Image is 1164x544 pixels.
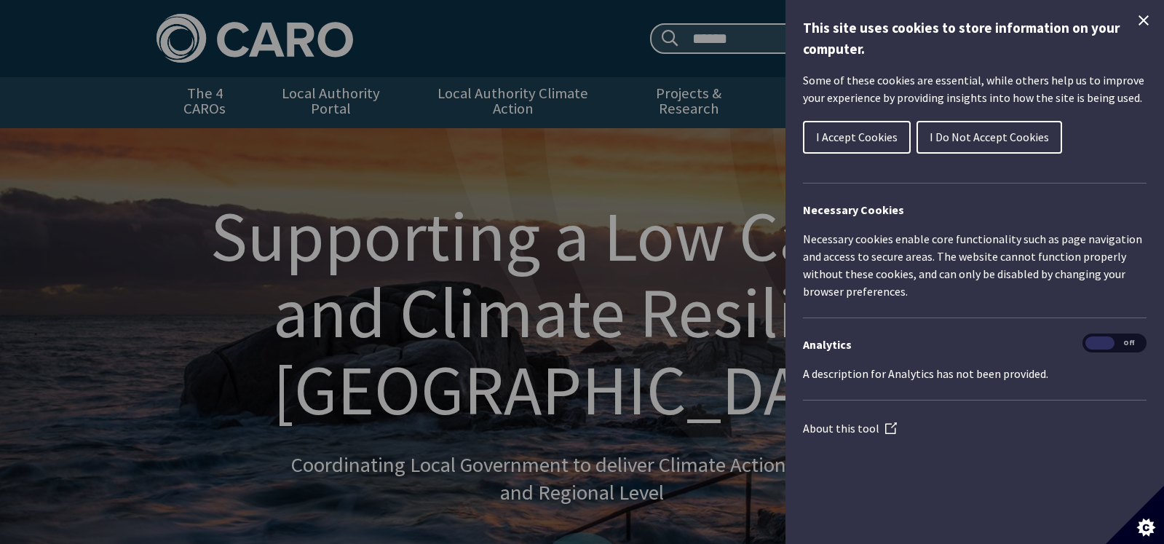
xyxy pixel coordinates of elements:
[803,121,911,154] button: I Accept Cookies
[930,130,1049,144] span: I Do Not Accept Cookies
[803,201,1147,218] h2: Necessary Cookies
[803,365,1147,382] p: A description for Analytics has not been provided.
[803,17,1147,60] h1: This site uses cookies to store information on your computer.
[803,421,897,435] a: About this tool
[916,121,1062,154] button: I Do Not Accept Cookies
[1085,336,1114,350] span: On
[816,130,898,144] span: I Accept Cookies
[1114,336,1144,350] span: Off
[1135,12,1152,29] button: Close Cookie Control
[1106,486,1164,544] button: Set cookie preferences
[803,336,1147,353] h3: Analytics
[803,71,1147,106] p: Some of these cookies are essential, while others help us to improve your experience by providing...
[803,230,1147,300] p: Necessary cookies enable core functionality such as page navigation and access to secure areas. T...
